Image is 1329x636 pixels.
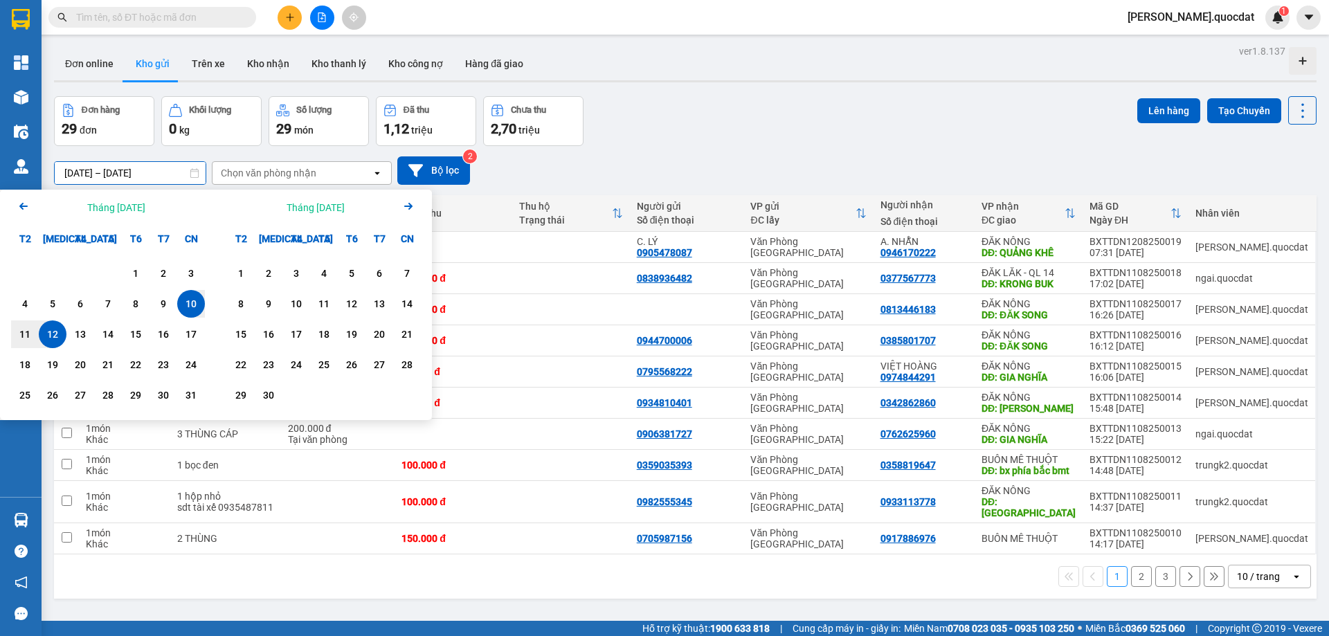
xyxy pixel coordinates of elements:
div: Choose Thứ Ba, tháng 09 9 2025. It's available. [255,290,282,318]
div: 1 món [86,423,163,434]
sup: 2 [463,149,477,163]
div: Văn Phòng [GEOGRAPHIC_DATA] [750,267,866,289]
span: file-add [317,12,327,22]
div: Choose Chủ Nhật, tháng 08 17 2025. It's available. [177,320,205,348]
img: warehouse-icon [14,513,28,527]
div: Văn Phòng [GEOGRAPHIC_DATA] [750,236,866,258]
div: Choose Thứ Sáu, tháng 08 22 2025. It's available. [122,351,150,379]
button: Đơn online [54,47,125,80]
div: 9 [259,296,278,312]
svg: Arrow Left [15,198,32,215]
div: ĐĂK NÔNG [982,423,1076,434]
div: Choose Chủ Nhật, tháng 09 28 2025. It's available. [393,351,421,379]
span: caret-down [1303,11,1315,24]
th: Toggle SortBy [975,195,1083,232]
button: Tạo Chuyến [1207,98,1281,123]
sup: 1 [1279,6,1289,16]
div: Trạng thái [519,215,612,226]
div: Nhân viên [1195,208,1308,219]
div: DĐ: GIA NGHĨA [982,372,1076,383]
div: Ngày ĐH [1090,215,1170,226]
div: 5 [43,296,62,312]
div: 22 [231,356,251,373]
div: Số điện thoại [637,215,737,226]
div: Đơn hàng [82,105,120,115]
div: 25 [15,387,35,403]
div: Choose Thứ Sáu, tháng 08 8 2025. It's available. [122,290,150,318]
div: DĐ: KRONG BUK [982,278,1076,289]
div: Choose Thứ Năm, tháng 08 28 2025. It's available. [94,381,122,409]
div: ĐĂK NÔNG [982,236,1076,247]
div: BXTTDN1208250019 [1090,236,1182,247]
div: 7 [98,296,118,312]
input: Tìm tên, số ĐT hoặc mã đơn [76,10,239,25]
div: 100.000 đ [401,273,505,284]
div: 10 [181,296,201,312]
th: Toggle SortBy [1083,195,1188,232]
div: 17 [287,326,306,343]
div: 6 [370,265,389,282]
div: Choose Thứ Hai, tháng 09 29 2025. It's available. [227,381,255,409]
div: Choose Thứ Tư, tháng 08 6 2025. It's available. [66,290,94,318]
div: ngai.quocdat [1195,428,1308,439]
div: Số điện thoại [880,216,968,227]
span: 2,70 [491,120,516,137]
div: T6 [122,225,150,253]
img: warehouse-icon [14,125,28,139]
div: Choose Thứ Bảy, tháng 08 23 2025. It's available. [150,351,177,379]
div: Selected start date. Chủ Nhật, tháng 08 10 2025. It's available. [177,290,205,318]
div: 15:48 [DATE] [1090,403,1182,414]
div: Choose Thứ Tư, tháng 08 13 2025. It's available. [66,320,94,348]
div: 100.000 đ [401,460,505,471]
div: 16:26 [DATE] [1090,309,1182,320]
div: 0813446183 [880,304,936,315]
span: 29 [62,120,77,137]
div: Choose Thứ Năm, tháng 09 11 2025. It's available. [310,290,338,318]
div: 0946170222 [880,247,936,258]
div: 0974844291 [880,372,936,383]
div: Choose Thứ Sáu, tháng 08 29 2025. It's available. [122,381,150,409]
div: Choose Thứ Tư, tháng 08 27 2025. It's available. [66,381,94,409]
div: BXTTDN1108250014 [1090,392,1182,403]
div: 8 [231,296,251,312]
div: DĐ: ĐĂK SONG [982,340,1076,352]
div: ĐĂK NÔNG [982,361,1076,372]
div: 4 [314,265,334,282]
button: Lên hàng [1137,98,1200,123]
div: simon.quocdat [1195,335,1308,346]
div: Khác [86,434,163,445]
div: BUÔN MÊ THUỘT [982,454,1076,465]
div: 0342862860 [880,397,936,408]
img: icon-new-feature [1272,11,1284,24]
div: VP gửi [750,201,855,212]
div: 12 [43,326,62,343]
img: logo [6,60,103,108]
button: plus [278,6,302,30]
div: Choose Thứ Bảy, tháng 08 2 2025. It's available. [150,260,177,287]
div: Choose Thứ Tư, tháng 08 20 2025. It's available. [66,351,94,379]
div: T7 [150,225,177,253]
div: 27 [71,387,90,403]
div: 30 [259,387,278,403]
div: 13 [71,326,90,343]
div: Choose Thứ Sáu, tháng 09 26 2025. It's available. [338,351,365,379]
div: ĐC lấy [750,215,855,226]
span: món [294,125,314,136]
div: 12 [342,296,361,312]
svg: Arrow Right [400,198,417,215]
div: 16:06 [DATE] [1090,372,1182,383]
div: Choose Thứ Năm, tháng 09 25 2025. It's available. [310,351,338,379]
div: T2 [227,225,255,253]
div: BXTTDN1108250015 [1090,361,1182,372]
span: 0 [169,120,177,137]
div: BXTTDN1108250016 [1090,329,1182,340]
div: Mã GD [1090,201,1170,212]
div: 20 [370,326,389,343]
div: Choose Thứ Hai, tháng 08 4 2025. It's available. [11,290,39,318]
div: 14 [98,326,118,343]
button: Previous month. [15,198,32,217]
div: 16:12 [DATE] [1090,340,1182,352]
div: Choose Thứ Sáu, tháng 09 12 2025. It's available. [338,290,365,318]
div: 16 [259,326,278,343]
span: 1 [1281,6,1286,16]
